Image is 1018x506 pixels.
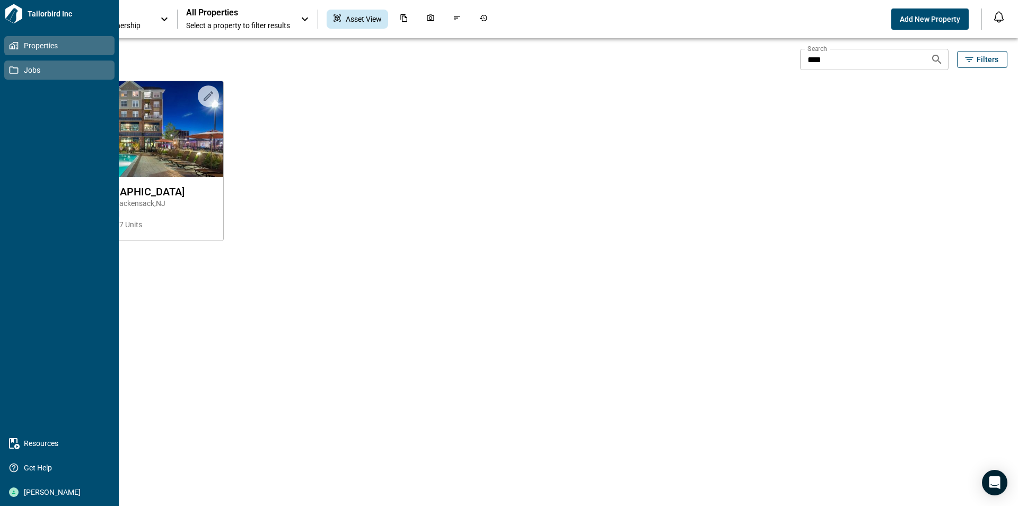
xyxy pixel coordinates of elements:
[926,49,947,70] button: Search properties
[446,10,468,29] div: Issues & Info
[420,10,441,29] div: Photos
[891,8,969,30] button: Add New Property
[393,10,415,29] div: Documents
[47,198,215,209] span: [STREET_ADDRESS] , Hackensack , NJ
[473,10,494,29] div: Job History
[808,44,827,53] label: Search
[4,36,115,55] a: Properties
[39,81,223,177] img: property-asset
[977,54,998,65] span: Filters
[47,219,215,230] span: 25 Active Projects | 227 Units
[346,14,382,24] span: Asset View
[47,209,215,219] span: Berkshire Residential
[19,438,104,449] span: Resources
[186,7,290,18] span: All Properties
[19,487,104,498] span: [PERSON_NAME]
[19,462,104,473] span: Get Help
[186,20,290,31] span: Select a property to filter results
[23,8,115,19] span: Tailorbird Inc
[19,65,104,75] span: Jobs
[957,51,1007,68] button: Filters
[47,185,215,198] span: Reveal [GEOGRAPHIC_DATA]
[4,61,115,80] a: Jobs
[900,14,960,24] span: Add New Property
[990,8,1007,25] button: Open notification feed
[327,10,388,29] div: Asset View
[19,40,104,51] span: Properties
[38,54,796,65] span: 121 Properties
[982,470,1007,495] div: Open Intercom Messenger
